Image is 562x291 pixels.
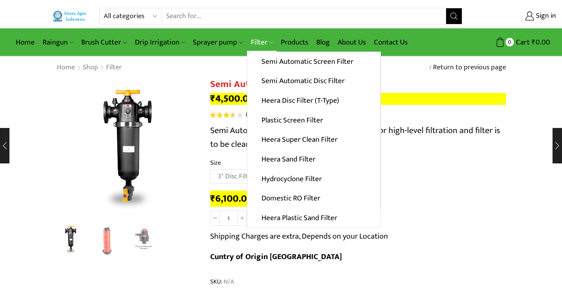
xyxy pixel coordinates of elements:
span: SKU: [210,277,506,286]
a: Disc-Filter [91,224,123,257]
a: Drip Irrigation [131,33,189,52]
a: Plastic Screen Filter [247,110,380,130]
a: Raingun [39,33,77,52]
a: Preesure-inducater [127,224,160,257]
a: Heera Plastic Sand Filter [247,208,381,228]
p: Shipping Charges are extra, Depends on your Location [210,230,388,243]
a: Filter [247,33,277,52]
a: Return to previous page [433,63,506,73]
input: Search for... [162,8,446,24]
input: Product quantity [220,211,237,226]
span: 3 [210,112,244,118]
nav: Breadcrumb [56,63,122,73]
a: Brush Cutter [77,33,131,52]
a: (3customer reviews) [246,110,306,120]
a: Hydrocyclone Filter [247,169,380,189]
b: Cuntry of Origin [GEOGRAPHIC_DATA] [210,250,342,263]
span: ₹ [532,36,536,48]
a: Filter [106,63,122,73]
span: Cart [514,37,530,48]
bdi: 0.00 [532,36,550,48]
a: Sprayer pump [189,33,246,52]
button: Search button [446,8,462,24]
p: – [210,93,506,105]
span: Rated out of 5 based on customer ratings [210,112,233,118]
div: Rated 3.67 out of 5 [210,112,242,118]
bdi: 4,500.00 [210,91,254,107]
a: Heera Sand Filter [247,150,380,169]
h1: Semi Automatic Disc Filter [210,79,506,90]
a: Heera Disc Filter (T-Type) [247,91,380,111]
span: 0 [506,38,514,46]
a: Semi Automatic Screen Filter [247,52,380,72]
a: Home [12,33,39,52]
div: 1 / 3 [56,79,198,221]
a: Contact Us [370,33,412,52]
li: 1 / 3 [54,224,87,256]
li: 3 / 3 [127,224,160,256]
a: Heera Super Clean Filter [247,130,380,150]
img: Semi Automatic Disc Filter [54,223,87,256]
a: Blog [312,33,334,52]
span: Sign in [534,11,556,21]
span: ₹ [210,91,215,107]
a: Products [277,33,312,52]
bdi: 6,100.00 [210,191,253,207]
a: 0 Cart ₹0.00 [470,35,550,50]
a: Semi Automatic Disc Filter [247,71,380,91]
label: Size [210,158,221,167]
a: Sign in [474,9,556,23]
a: Home [56,63,75,73]
span: N/A [222,277,234,286]
a: Shop [82,63,99,73]
span: Semi Automatic Disc Filter specially designed for high-level filtration and filter is to be clean... [210,123,500,152]
a: Domestic RO Filter [247,189,380,208]
span: ₹ [210,191,215,207]
a: About Us [334,33,370,52]
li: 2 / 3 [91,224,123,256]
